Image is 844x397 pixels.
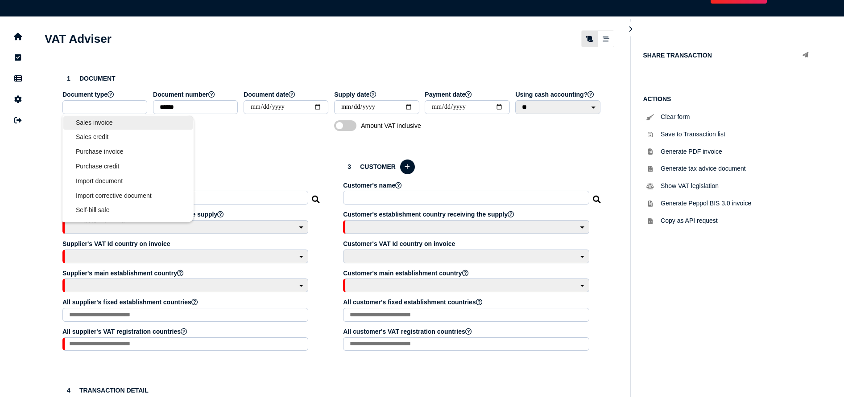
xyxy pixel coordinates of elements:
[70,161,186,171] a: Purchase credit
[70,191,186,201] a: Import corrective document
[70,220,186,229] a: Self-bill sale credit
[70,176,186,186] a: Import document
[70,118,186,127] a: Sales invoice
[70,132,186,142] a: Sales credit
[70,147,186,156] a: Purchase invoice
[62,91,149,120] app-field: Select a document type
[70,205,186,215] a: Self-bill sale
